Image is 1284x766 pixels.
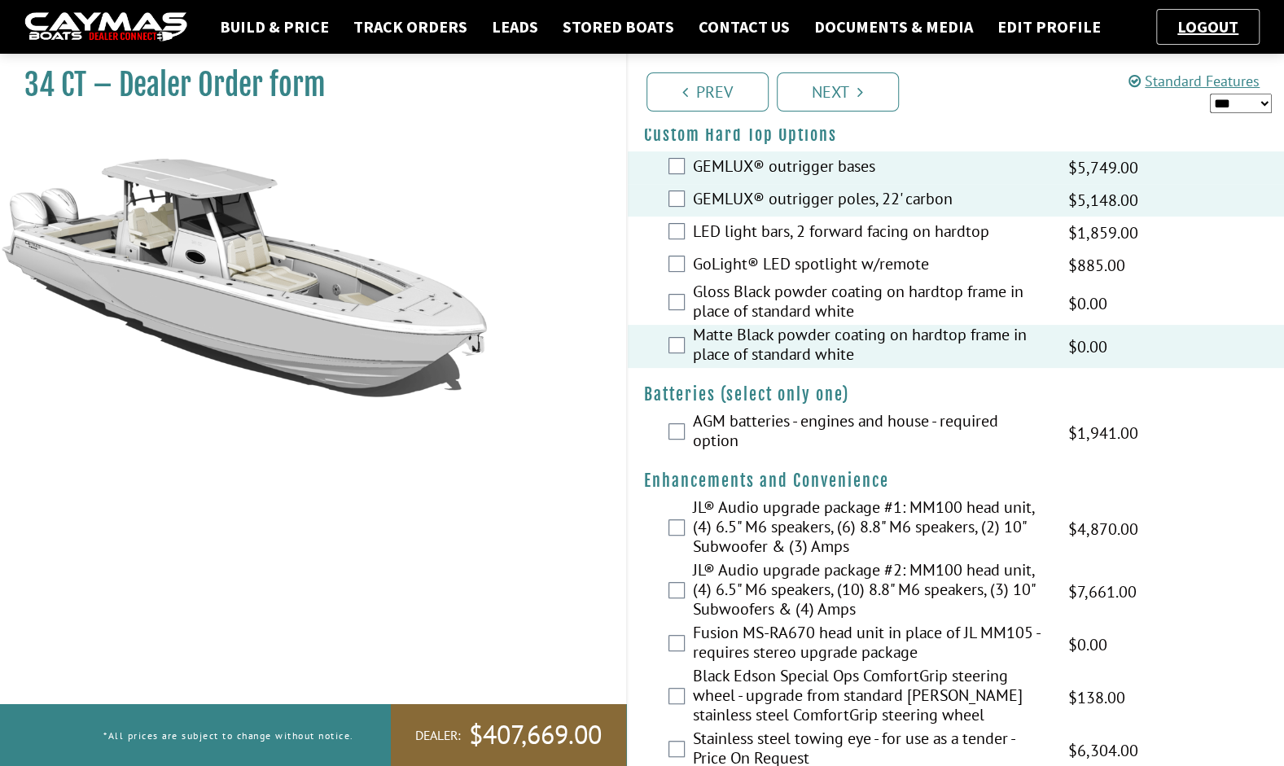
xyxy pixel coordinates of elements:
[1067,291,1107,316] span: $0.00
[1169,16,1247,37] a: Logout
[345,16,475,37] a: Track Orders
[693,221,1048,245] label: LED light bars, 2 forward facing on hardtop
[469,718,602,752] span: $407,669.00
[1067,335,1107,359] span: $0.00
[1067,421,1137,445] span: $1,941.00
[690,16,798,37] a: Contact Us
[693,254,1048,278] label: GoLight® LED spotlight w/remote
[693,156,1048,180] label: GEMLUX® outrigger bases
[693,497,1048,560] label: JL® Audio upgrade package #1: MM100 head unit, (4) 6.5" M6 speakers, (6) 8.8" M6 speakers, (2) 10...
[1067,221,1137,245] span: $1,859.00
[693,623,1048,666] label: Fusion MS-RA670 head unit in place of JL MM105 - requires stereo upgrade package
[644,471,1269,491] h4: Enhancements and Convenience
[693,560,1048,623] label: JL® Audio upgrade package #2: MM100 head unit, (4) 6.5" M6 speakers, (10) 8.8" M6 speakers, (3) 1...
[777,72,899,112] a: Next
[693,411,1048,454] label: AGM batteries - engines and house - required option
[1067,155,1137,180] span: $5,749.00
[24,12,187,42] img: caymas-dealer-connect-2ed40d3bc7270c1d8d7ffb4b79bf05adc795679939227970def78ec6f6c03838.gif
[693,325,1048,368] label: Matte Black powder coating on hardtop frame in place of standard white
[646,72,769,112] a: Prev
[644,125,1269,145] h4: Custom Hard Top Options
[693,666,1048,729] label: Black Edson Special Ops ComfortGrip steering wheel - upgrade from standard [PERSON_NAME] stainles...
[1128,72,1260,90] a: Standard Features
[212,16,337,37] a: Build & Price
[1067,685,1124,710] span: $138.00
[693,282,1048,325] label: Gloss Black powder coating on hardtop frame in place of standard white
[1067,632,1107,657] span: $0.00
[1067,580,1136,604] span: $7,661.00
[554,16,682,37] a: Stored Boats
[391,704,626,766] a: Dealer:$407,669.00
[806,16,981,37] a: Documents & Media
[989,16,1109,37] a: Edit Profile
[103,722,354,749] p: *All prices are subject to change without notice.
[1067,738,1137,763] span: $6,304.00
[24,67,585,103] h1: 34 CT – Dealer Order form
[1067,517,1137,541] span: $4,870.00
[484,16,546,37] a: Leads
[693,189,1048,212] label: GEMLUX® outrigger poles, 22' carbon
[415,727,461,744] span: Dealer:
[1067,188,1137,212] span: $5,148.00
[1067,253,1124,278] span: $885.00
[644,384,1269,405] h4: Batteries (select only one)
